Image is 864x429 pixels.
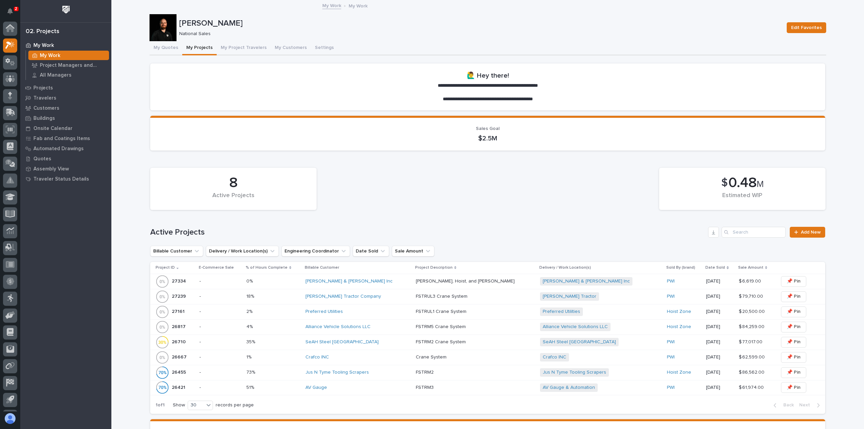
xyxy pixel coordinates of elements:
p: 26667 [172,353,188,360]
p: My Work [349,2,368,9]
p: [DATE] [706,339,733,345]
p: 51% [246,383,255,391]
p: My Work [33,43,54,49]
a: PWI [667,385,675,391]
p: $ 61,974.00 [739,383,765,391]
p: [PERSON_NAME] [179,19,781,28]
p: 26817 [172,323,187,330]
span: 📌 Pin [787,383,801,392]
a: [PERSON_NAME] & [PERSON_NAME] Inc [543,278,630,284]
a: All Managers [26,70,111,80]
button: 📌 Pin [781,306,806,317]
p: $ 77,017.00 [739,338,764,345]
p: E-Commerce Sale [199,264,234,271]
p: My Work [40,53,60,59]
div: Notifications2 [8,8,17,19]
a: [PERSON_NAME] Tractor [543,294,596,299]
span: Next [799,402,814,408]
span: 📌 Pin [787,338,801,346]
p: [DATE] [706,294,733,299]
span: 📌 Pin [787,353,801,361]
span: Edit Favorites [791,24,822,32]
p: National Sales [179,31,779,37]
button: Settings [311,41,338,55]
a: Jus N Tyme Tooling Scrapers [305,370,369,375]
a: Projects [20,83,111,93]
p: Date Sold [705,264,725,271]
button: 📌 Pin [781,337,806,348]
a: My Work [26,51,111,60]
a: Automated Drawings [20,143,111,154]
p: 26710 [172,338,187,345]
p: - [199,294,241,299]
p: 2% [246,307,254,315]
button: Notifications [3,4,17,18]
div: 30 [188,402,204,409]
button: 📌 Pin [781,291,806,302]
p: records per page [216,402,254,408]
a: Jus N Tyme Tooling Scrapers [543,370,606,375]
p: - [199,385,241,391]
p: - [199,278,241,284]
p: Assembly View [33,166,69,172]
p: $ 20,500.00 [739,307,766,315]
tr: 2681726817 -4%4% Alliance Vehicle Solutions LLC FSTRM5 Crane SystemFSTRM5 Crane System Alliance V... [150,319,825,334]
button: 📌 Pin [781,276,806,287]
p: Traveler Status Details [33,176,89,182]
a: PWI [667,354,675,360]
a: Travelers [20,93,111,103]
p: $ 6,619.00 [739,277,762,284]
p: Onsite Calendar [33,126,73,132]
p: - [199,324,241,330]
a: Preferred Utilities [543,309,580,315]
a: [PERSON_NAME] Tractor Company [305,294,381,299]
p: [DATE] [706,278,733,284]
h2: 🙋‍♂️ Hey there! [467,72,509,80]
p: Billable Customer [305,264,339,271]
a: AV Gauge & Automation [543,385,595,391]
span: 📌 Pin [787,292,801,300]
span: 0.48 [728,176,757,190]
div: Search [722,227,786,238]
img: Workspace Logo [60,3,72,16]
p: 26421 [172,383,187,391]
p: Quotes [33,156,51,162]
a: Hoist Zone [667,370,691,375]
a: Add New [790,227,825,238]
a: PWI [667,278,675,284]
p: FSTRM2 [416,368,435,375]
p: 35% [246,338,256,345]
span: Sales Goal [476,126,500,131]
a: Fab and Coatings Items [20,133,111,143]
p: Travelers [33,95,56,101]
div: 02. Projects [26,28,59,35]
p: Project Description [415,264,453,271]
p: [DATE] [706,354,733,360]
span: 📌 Pin [787,368,801,376]
p: 27239 [172,292,187,299]
p: Show [173,402,185,408]
p: 1% [246,353,253,360]
a: PWI [667,294,675,299]
tr: 2642126421 -51%51% AV Gauge FSTRM3FSTRM3 AV Gauge & Automation PWI [DATE]$ 61,974.00$ 61,974.00 📌... [150,380,825,395]
p: [DATE] [706,324,733,330]
button: users-avatar [3,411,17,426]
a: Crafco INC [543,354,566,360]
p: All Managers [40,72,72,78]
p: 27334 [172,277,187,284]
button: My Customers [271,41,311,55]
p: Fab and Coatings Items [33,136,90,142]
button: My Project Travelers [217,41,271,55]
a: My Work [322,1,341,9]
p: FSTRM2 Crane System [416,338,467,345]
a: Assembly View [20,164,111,174]
button: My Quotes [150,41,182,55]
div: Active Projects [162,192,305,206]
p: FSTRM5 Crane System [416,323,467,330]
a: [PERSON_NAME] & [PERSON_NAME] Inc [305,278,393,284]
p: Customers [33,105,59,111]
a: SeAH Steel [GEOGRAPHIC_DATA] [543,339,616,345]
button: Delivery / Work Location(s) [206,246,279,257]
p: Sale Amount [738,264,763,271]
tr: 2723927239 -18%18% [PERSON_NAME] Tractor Company FSTRUL3 Crane SystemFSTRUL3 Crane System [PERSON... [150,289,825,304]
